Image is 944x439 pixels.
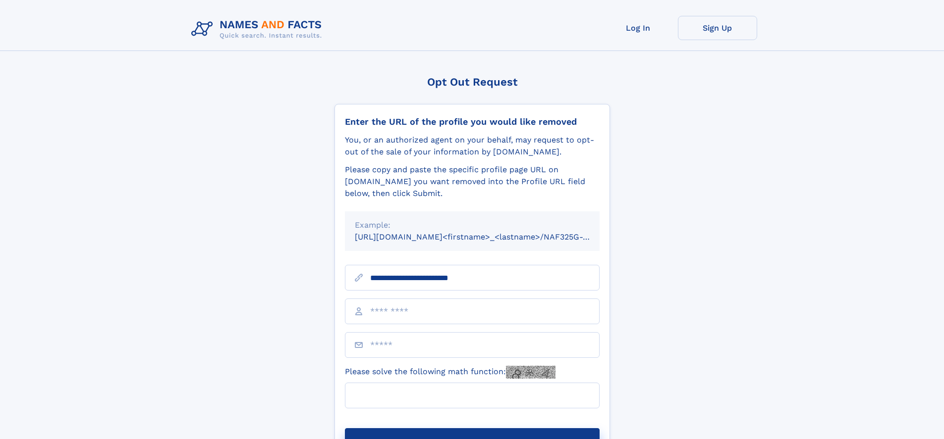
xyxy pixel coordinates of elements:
a: Sign Up [678,16,757,40]
div: You, or an authorized agent on your behalf, may request to opt-out of the sale of your informatio... [345,134,600,158]
div: Enter the URL of the profile you would like removed [345,116,600,127]
label: Please solve the following math function: [345,366,555,379]
div: Please copy and paste the specific profile page URL on [DOMAIN_NAME] you want removed into the Pr... [345,164,600,199]
div: Opt Out Request [334,76,610,88]
img: Logo Names and Facts [187,16,330,43]
a: Log In [599,16,678,40]
div: Example: [355,219,590,231]
small: [URL][DOMAIN_NAME]<firstname>_<lastname>/NAF325G-xxxxxxxx [355,232,618,242]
